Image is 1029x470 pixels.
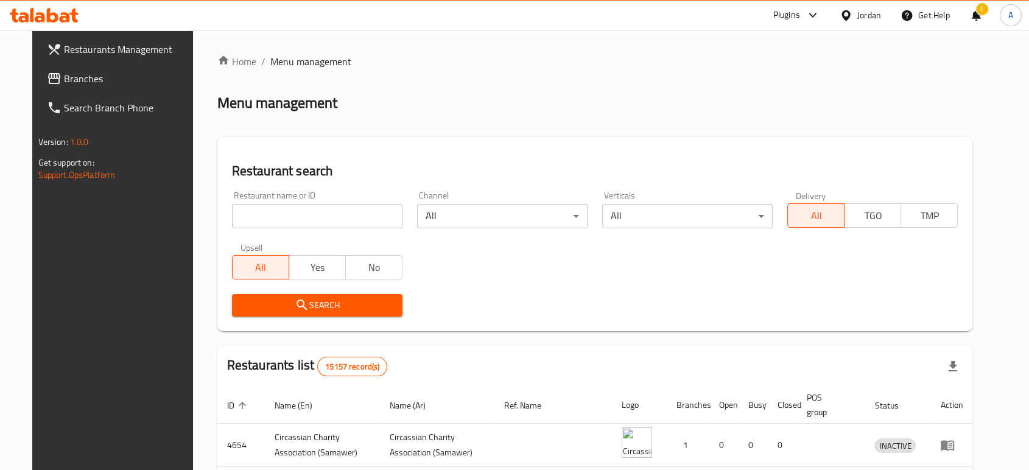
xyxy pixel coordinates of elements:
[667,424,709,467] td: 1
[294,259,341,276] span: Yes
[37,93,204,122] a: Search Branch Phone
[241,243,263,251] label: Upsell
[793,207,840,225] span: All
[64,71,194,86] span: Branches
[217,54,973,69] nav: breadcrumb
[64,42,194,57] span: Restaurants Management
[232,294,402,317] button: Search
[380,424,495,467] td: ​Circassian ​Charity ​Association​ (Samawer)
[217,93,337,113] h2: Menu management
[265,424,380,467] td: ​Circassian ​Charity ​Association​ (Samawer)
[622,427,652,458] img: ​Circassian ​Charity ​Association​ (Samawer)
[38,167,116,183] a: Support.OpsPlatform
[217,424,265,467] td: 4654
[709,387,739,424] th: Open
[940,438,963,452] div: Menu
[37,35,204,64] a: Restaurants Management
[1008,9,1013,22] span: A
[844,203,901,228] button: TGO
[261,54,265,69] li: /
[217,54,256,69] a: Home
[930,387,972,424] th: Action
[237,259,284,276] span: All
[709,424,739,467] td: 0
[232,162,958,180] h2: Restaurant search
[227,356,388,376] h2: Restaurants list
[768,424,797,467] td: 0
[227,398,250,413] span: ID
[773,8,799,23] div: Plugins
[612,387,667,424] th: Logo
[667,387,709,424] th: Branches
[602,204,773,228] div: All
[739,387,768,424] th: Busy
[317,357,387,376] div: Total records count
[289,255,346,279] button: Yes
[37,64,204,93] a: Branches
[874,439,916,453] span: INACTIVE
[768,387,797,424] th: Closed
[796,191,826,200] label: Delivery
[232,204,402,228] input: Search for restaurant name or ID..
[270,54,351,69] span: Menu management
[64,100,194,115] span: Search Branch Phone
[232,255,289,279] button: All
[901,203,958,228] button: TMP
[345,255,402,279] button: No
[351,259,398,276] span: No
[906,207,953,225] span: TMP
[417,204,588,228] div: All
[70,134,89,150] span: 1.0.0
[275,398,328,413] span: Name (En)
[739,424,768,467] td: 0
[807,390,851,419] span: POS group
[38,134,68,150] span: Version:
[849,207,896,225] span: TGO
[504,398,557,413] span: Ref. Name
[787,203,845,228] button: All
[390,398,441,413] span: Name (Ar)
[242,298,393,313] span: Search
[318,361,387,373] span: 15157 record(s)
[938,352,968,381] div: Export file
[38,155,94,170] span: Get support on:
[874,398,914,413] span: Status
[857,9,881,22] div: Jordan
